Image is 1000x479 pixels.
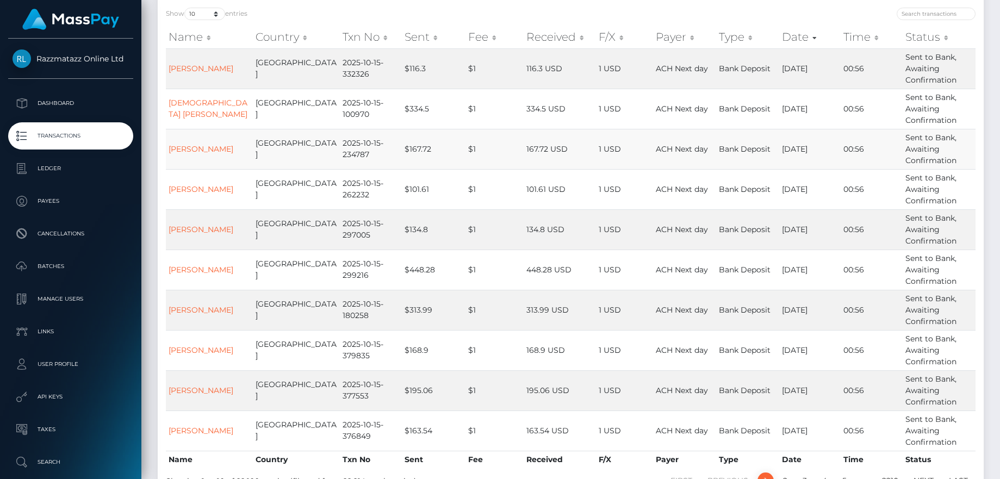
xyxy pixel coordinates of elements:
p: API Keys [13,389,129,405]
span: Razzmatazz Online Ltd [8,54,133,64]
td: $163.54 [402,410,465,451]
td: Sent to Bank, Awaiting Confirmation [903,89,976,129]
a: Dashboard [8,90,133,117]
p: Transactions [13,128,129,144]
td: 134.8 USD [524,209,596,250]
td: Bank Deposit [716,330,779,370]
td: Sent to Bank, Awaiting Confirmation [903,209,976,250]
a: API Keys [8,383,133,410]
img: MassPay Logo [22,9,119,30]
td: 2025-10-15-299216 [340,250,402,290]
p: Search [13,454,129,470]
span: ACH Next day [656,345,708,355]
span: ACH Next day [656,385,708,395]
span: ACH Next day [656,184,708,194]
th: Time: activate to sort column ascending [841,26,903,48]
td: 101.61 USD [524,169,596,209]
td: 00:56 [841,410,903,451]
p: Dashboard [13,95,129,111]
td: Sent to Bank, Awaiting Confirmation [903,370,976,410]
td: [GEOGRAPHIC_DATA] [253,89,340,129]
th: Received [524,451,596,468]
span: ACH Next day [656,265,708,275]
th: Fee: activate to sort column ascending [465,26,524,48]
span: ACH Next day [656,225,708,234]
td: Sent to Bank, Awaiting Confirmation [903,169,976,209]
td: Sent to Bank, Awaiting Confirmation [903,290,976,330]
th: Txn No: activate to sort column ascending [340,26,402,48]
span: ACH Next day [656,426,708,436]
td: Bank Deposit [716,370,779,410]
td: [GEOGRAPHIC_DATA] [253,129,340,169]
img: Razzmatazz Online Ltd [13,49,31,68]
td: 00:56 [841,290,903,330]
td: [DATE] [779,290,841,330]
td: $1 [465,250,524,290]
td: 334.5 USD [524,89,596,129]
td: 116.3 USD [524,48,596,89]
td: 1 USD [596,370,653,410]
a: User Profile [8,351,133,378]
td: Bank Deposit [716,169,779,209]
td: 2025-10-15-376849 [340,410,402,451]
select: Showentries [184,8,225,20]
td: $1 [465,209,524,250]
td: 2025-10-15-180258 [340,290,402,330]
th: Received: activate to sort column ascending [524,26,596,48]
th: F/X: activate to sort column ascending [596,26,653,48]
td: $448.28 [402,250,465,290]
td: 2025-10-15-332326 [340,48,402,89]
td: 1 USD [596,290,653,330]
span: ACH Next day [656,144,708,154]
td: [GEOGRAPHIC_DATA] [253,250,340,290]
a: Links [8,318,133,345]
th: F/X [596,451,653,468]
td: $1 [465,89,524,129]
td: 448.28 USD [524,250,596,290]
td: 168.9 USD [524,330,596,370]
a: [PERSON_NAME] [169,64,233,73]
td: $1 [465,410,524,451]
td: [DATE] [779,169,841,209]
td: [DATE] [779,370,841,410]
td: 313.99 USD [524,290,596,330]
td: $1 [465,48,524,89]
td: $334.5 [402,89,465,129]
td: Bank Deposit [716,48,779,89]
input: Search transactions [897,8,976,20]
td: $1 [465,330,524,370]
th: Status: activate to sort column ascending [903,26,976,48]
a: [DEMOGRAPHIC_DATA] [PERSON_NAME] [169,98,247,119]
td: [DATE] [779,330,841,370]
td: [GEOGRAPHIC_DATA] [253,330,340,370]
p: Cancellations [13,226,129,242]
a: Taxes [8,416,133,443]
td: [GEOGRAPHIC_DATA] [253,209,340,250]
td: [DATE] [779,129,841,169]
td: Sent to Bank, Awaiting Confirmation [903,330,976,370]
td: 2025-10-15-234787 [340,129,402,169]
td: Bank Deposit [716,89,779,129]
th: Name: activate to sort column ascending [166,26,253,48]
td: 1 USD [596,48,653,89]
td: 1 USD [596,209,653,250]
td: Bank Deposit [716,250,779,290]
td: 2025-10-15-377553 [340,370,402,410]
td: [DATE] [779,250,841,290]
a: [PERSON_NAME] [169,265,233,275]
td: $116.3 [402,48,465,89]
th: Sent [402,451,465,468]
th: Time [841,451,903,468]
a: [PERSON_NAME] [169,345,233,355]
th: Date [779,451,841,468]
td: Sent to Bank, Awaiting Confirmation [903,129,976,169]
td: [DATE] [779,48,841,89]
a: Ledger [8,155,133,182]
td: 2025-10-15-379835 [340,330,402,370]
td: 1 USD [596,250,653,290]
span: ACH Next day [656,104,708,114]
td: [DATE] [779,89,841,129]
td: $167.72 [402,129,465,169]
td: 1 USD [596,169,653,209]
a: Search [8,449,133,476]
